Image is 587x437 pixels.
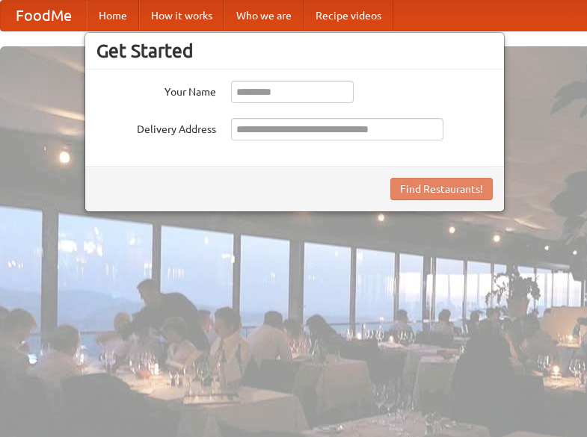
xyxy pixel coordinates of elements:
[1,1,87,31] a: FoodMe
[390,178,493,200] button: Find Restaurants!
[96,118,216,137] label: Delivery Address
[87,1,139,31] a: Home
[96,40,493,62] h3: Get Started
[224,1,304,31] a: Who we are
[96,81,216,99] label: Your Name
[139,1,224,31] a: How it works
[304,1,393,31] a: Recipe videos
